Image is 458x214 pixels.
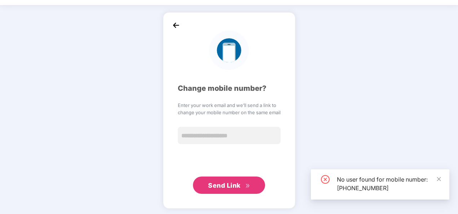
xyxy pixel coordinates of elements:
[171,20,181,31] img: back_icon
[193,177,265,194] button: Send Linkdouble-right
[337,175,441,192] div: No user found for mobile number: [PHONE_NUMBER]
[178,83,281,94] div: Change mobile number?
[209,31,248,70] img: logo
[178,109,281,116] span: change your mobile number on the same email
[245,183,250,188] span: double-right
[436,177,441,182] span: close
[321,175,330,184] span: close-circle
[208,182,241,189] span: Send Link
[178,102,281,109] span: Enter your work email and we’ll send a link to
